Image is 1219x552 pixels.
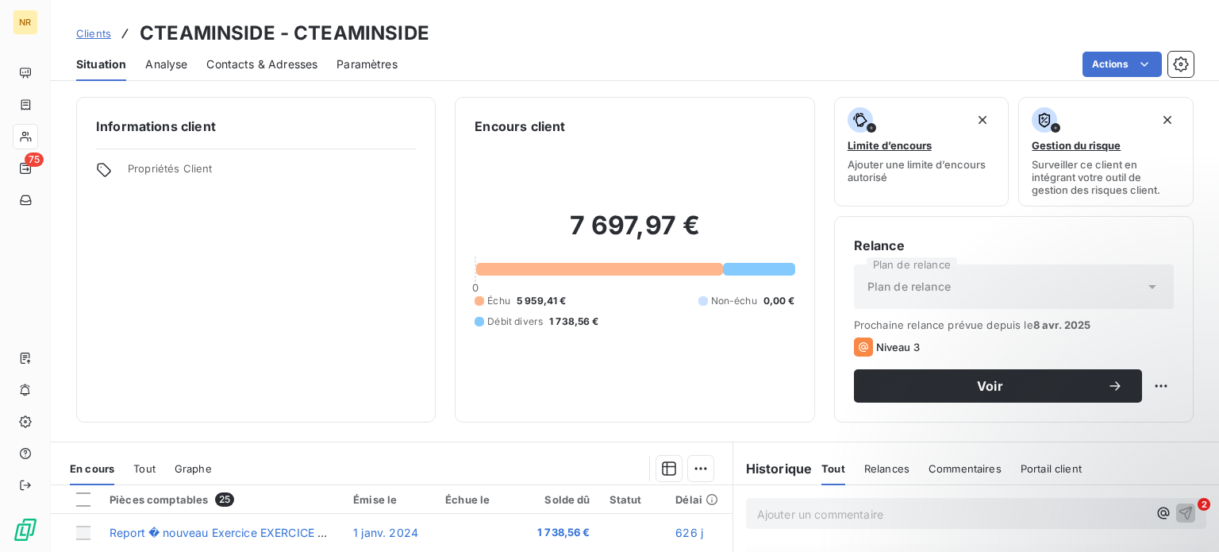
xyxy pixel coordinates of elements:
div: Délai [675,493,718,506]
div: Statut [609,493,657,506]
h3: CTEAMINSIDE - CTEAMINSIDE [140,19,429,48]
a: Clients [76,25,111,41]
div: NR [13,10,38,35]
div: Émise le [353,493,426,506]
button: Voir [854,369,1142,403]
span: Limite d’encours [848,139,932,152]
span: 0,00 € [763,294,795,308]
h6: Informations client [96,117,416,136]
button: Actions [1082,52,1162,77]
span: Analyse [145,56,187,72]
span: Ajouter une limite d’encours autorisé [848,158,996,183]
h6: Encours client [475,117,565,136]
span: 0 [472,281,479,294]
span: Situation [76,56,126,72]
span: 1 738,56 € [537,525,590,541]
h6: Historique [733,459,813,478]
span: Contacts & Adresses [206,56,317,72]
span: 8 avr. 2025 [1033,318,1091,331]
button: Limite d’encoursAjouter une limite d’encours autorisé [834,97,1009,207]
span: Voir [873,380,1107,392]
img: Logo LeanPay [13,517,38,542]
span: Tout [821,462,845,475]
span: Niveau 3 [876,341,920,353]
span: 626 j [675,526,703,539]
div: Échue le [445,493,518,506]
span: 1 738,56 € [549,315,599,329]
span: Échu [487,294,510,308]
span: Plan de relance [867,279,951,295]
span: Graphe [175,462,212,475]
span: Débit divers [487,315,543,329]
span: 75 [25,152,44,167]
span: En cours [70,462,114,475]
span: Gestion du risque [1032,139,1121,152]
span: Propriétés Client [128,162,416,184]
span: Clients [76,27,111,40]
div: Solde dû [537,493,590,506]
span: 25 [215,492,234,507]
span: Report � nouveau Exercice EXERCICE 2024 [110,526,347,539]
iframe: Intercom live chat [1165,498,1203,536]
iframe: Intercom notifications message [902,398,1219,509]
span: 2 [1198,498,1210,511]
h6: Relance [854,236,1174,255]
span: 1 janv. 2024 [353,526,418,539]
div: Pièces comptables [110,492,334,507]
span: Non-échu [711,294,757,308]
h2: 7 697,97 € [475,210,794,257]
span: Prochaine relance prévue depuis le [854,318,1174,331]
span: 5 959,41 € [517,294,567,308]
span: Paramètres [336,56,398,72]
span: Tout [133,462,156,475]
span: Surveiller ce client en intégrant votre outil de gestion des risques client. [1032,158,1180,196]
span: Relances [864,462,909,475]
button: Gestion du risqueSurveiller ce client en intégrant votre outil de gestion des risques client. [1018,97,1194,207]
